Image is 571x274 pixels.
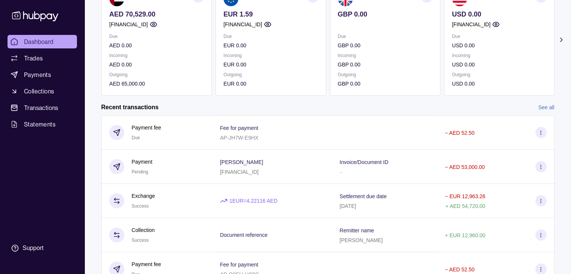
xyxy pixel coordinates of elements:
p: GBP 0.00 [337,41,432,50]
a: Dashboard [8,35,77,48]
p: [PERSON_NAME] [339,237,383,243]
p: Collection [132,226,155,234]
p: − AED 52.50 [445,266,475,272]
p: Incoming [223,51,318,60]
span: Statements [24,120,56,129]
p: AED 0.00 [109,60,204,69]
p: AP-JH7W-E9HX [220,135,258,141]
p: Outgoing [223,71,318,79]
p: EUR 0.00 [223,80,318,88]
p: [PERSON_NAME] [220,159,263,165]
p: AED 70,529.00 [109,10,204,18]
p: Outgoing [109,71,204,79]
p: Due [223,32,318,41]
p: Settlement due date [339,193,386,199]
div: Support [23,244,44,252]
span: Trades [24,54,43,63]
p: GBP 0.00 [337,80,432,88]
p: Incoming [452,51,546,60]
p: [FINANCIAL_ID] [452,20,490,29]
p: − AED 53,000.00 [445,164,485,170]
p: Exchange [132,192,155,200]
p: Invoice/Document ID [339,159,388,165]
span: Success [132,238,149,243]
p: Due [337,32,432,41]
p: [FINANCIAL_ID] [220,169,259,175]
p: EUR 0.00 [223,60,318,69]
p: Document reference [220,232,268,238]
p: Outgoing [452,71,546,79]
p: [DATE] [339,203,356,209]
p: AED 65,000.00 [109,80,204,88]
a: Trades [8,51,77,65]
a: Support [8,240,77,256]
p: Fee for payment [220,262,258,268]
p: EUR 0.00 [223,41,318,50]
p: + AED 54,720.00 [445,203,485,209]
a: Payments [8,68,77,81]
a: Statements [8,117,77,131]
p: Outgoing [337,71,432,79]
p: Payment [132,158,152,166]
a: Collections [8,84,77,98]
a: See all [538,103,554,111]
p: Payment fee [132,123,161,132]
p: EUR 1.59 [223,10,318,18]
span: Dashboard [24,37,54,46]
p: Incoming [109,51,204,60]
p: USD 0.00 [452,60,546,69]
p: Payment fee [132,260,161,268]
p: USD 0.00 [452,41,546,50]
p: − AED 52.50 [445,130,475,136]
span: Collections [24,87,54,96]
span: Due [132,135,140,140]
p: GBP 0.00 [337,10,432,18]
p: USD 0.00 [452,80,546,88]
p: Incoming [337,51,432,60]
span: Pending [132,169,148,175]
p: – [339,169,342,175]
p: AED 0.00 [109,41,204,50]
p: − EUR 12,963.26 [445,193,485,199]
p: GBP 0.00 [337,60,432,69]
h2: Recent transactions [101,103,159,111]
span: Transactions [24,103,59,112]
span: Payments [24,70,51,79]
p: [FINANCIAL_ID] [223,20,262,29]
span: Success [132,203,149,209]
p: USD 0.00 [452,10,546,18]
p: 1 EUR = 4.22116 AED [229,197,277,205]
p: Fee for payment [220,125,258,131]
p: Remitter name [339,227,374,233]
a: Transactions [8,101,77,114]
p: [FINANCIAL_ID] [109,20,148,29]
p: + EUR 12,960.00 [445,232,485,238]
p: Due [452,32,546,41]
p: Due [109,32,204,41]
